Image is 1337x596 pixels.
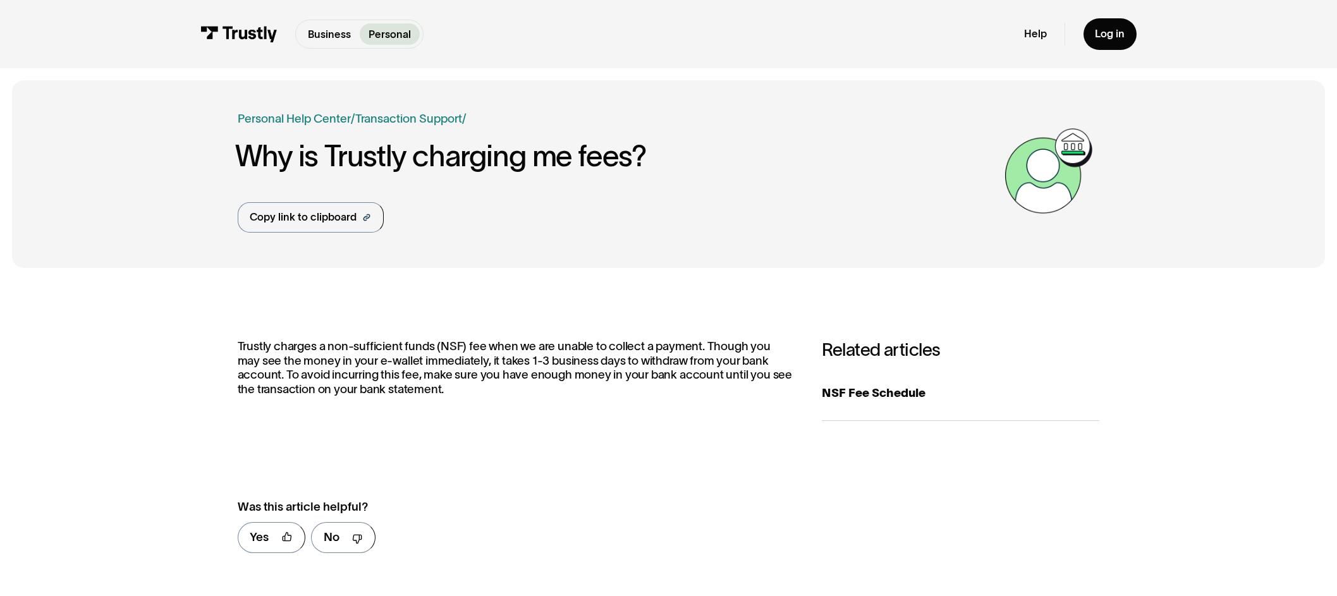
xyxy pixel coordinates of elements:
[822,339,1099,361] h3: Related articles
[822,367,1099,421] a: NSF Fee Schedule
[360,23,420,45] a: Personal
[250,528,269,546] div: Yes
[250,209,357,225] div: Copy link to clipboard
[1084,18,1137,50] a: Log in
[235,140,999,173] h1: Why is Trustly charging me fees?
[238,498,761,516] div: Was this article helpful?
[238,522,305,553] a: Yes
[311,522,375,553] a: No
[355,112,462,125] a: Transaction Support
[299,23,360,45] a: Business
[1095,27,1125,40] div: Log in
[1024,27,1047,40] a: Help
[462,110,467,128] div: /
[238,202,384,233] a: Copy link to clipboard
[324,528,339,546] div: No
[238,110,351,128] a: Personal Help Center
[200,26,278,42] img: Trustly Logo
[308,27,351,42] p: Business
[238,339,793,396] p: Trustly charges a non-sufficient funds (NSF) fee when we are unable to collect a payment. Though ...
[351,110,355,128] div: /
[369,27,411,42] p: Personal
[822,384,1099,402] div: NSF Fee Schedule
